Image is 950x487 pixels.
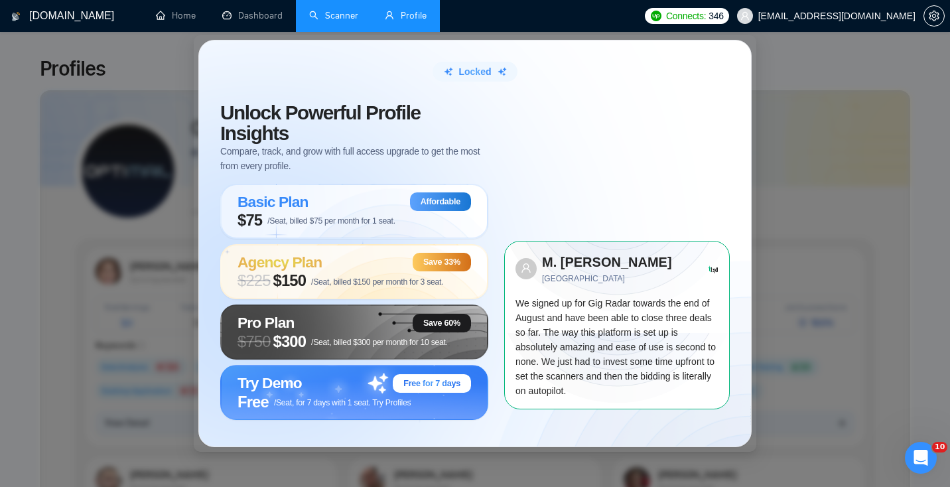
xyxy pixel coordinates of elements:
span: /Seat, billed $150 per month for 3 seat. [311,277,443,287]
a: searchScanner [309,10,358,21]
span: $75 [237,211,262,230]
span: Connects: [666,9,706,23]
span: /Seat, for 7 days with 1 seat. Try Profiles [274,398,411,407]
span: setting [924,11,944,21]
span: $ 750 [237,332,271,351]
span: Free [237,393,269,411]
span: Agency Plan [237,253,322,271]
img: upwork-logo.png [651,11,661,21]
img: sparkle [498,67,507,76]
iframe: Intercom live chat [905,442,937,474]
span: Locked [458,64,491,79]
span: Basic Plan [237,193,308,210]
span: We signed up for Gig Radar towards the end of August and have been able to close three deals so f... [515,298,716,396]
img: Trust Pilot [709,264,718,273]
span: Unlock Insights [220,102,421,144]
span: Powerful Profile [285,102,421,123]
span: 10 [932,442,947,452]
img: sparkle [444,67,453,76]
span: user [385,11,394,20]
span: $300 [273,332,306,351]
button: setting [923,5,945,27]
a: dashboardDashboard [222,10,283,21]
span: Save 33% [423,257,460,267]
span: Pro Plan [237,314,295,331]
span: Profile [401,10,427,21]
strong: M. [PERSON_NAME] [542,255,672,269]
span: /Seat, billed $300 per month for 10 seat. [311,338,448,347]
span: Save 60% [423,318,460,328]
span: Try Demo [237,374,302,391]
a: homeHome [156,10,196,21]
span: /Seat, billed $75 per month for 1 seat. [267,216,395,226]
img: logo [11,6,21,27]
span: Affordable [421,196,460,207]
span: user [521,263,531,273]
span: Free for 7 days [403,378,460,389]
span: Compare, track, and grow with full access upgrade to get the most from every profile. [220,144,488,173]
span: 346 [709,9,723,23]
span: $150 [273,271,306,290]
span: [GEOGRAPHIC_DATA] [542,273,708,285]
span: $ 225 [237,271,271,290]
a: setting [923,11,945,21]
span: user [740,11,750,21]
